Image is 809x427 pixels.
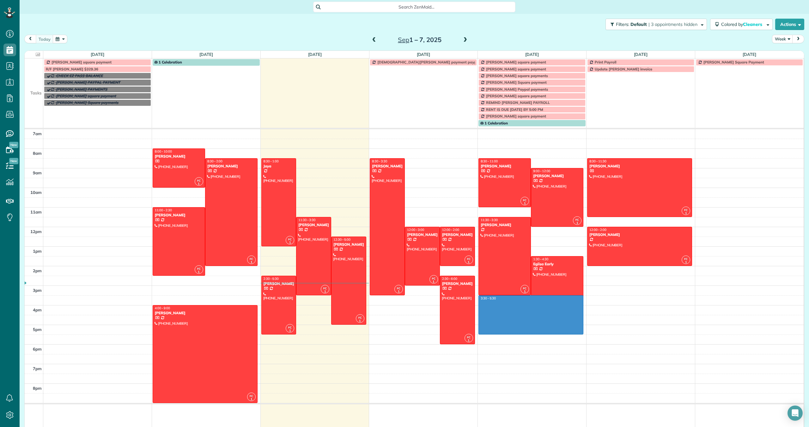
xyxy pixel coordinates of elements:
span: | 3 appointments hidden [648,21,697,27]
span: [PERSON_NAME] PAYMENTS [56,87,107,92]
div: [PERSON_NAME] [589,164,690,168]
span: Update [PERSON_NAME] invoice [595,67,652,71]
span: 11:30 - 3:30 [481,218,498,222]
span: 8:30 - 3:30 [372,159,387,163]
span: FC [467,335,471,339]
span: 7pm [33,366,42,371]
span: Default [630,21,647,27]
span: FC [432,277,435,280]
div: [PERSON_NAME] [480,164,529,168]
div: [PERSON_NAME] [442,232,473,237]
div: [PERSON_NAME] [155,311,256,315]
span: 12:00 - 2:00 [442,228,459,232]
small: 1 [465,259,473,265]
span: REMIND [PERSON_NAME] PAYROLL [486,100,550,105]
span: FC [523,286,526,290]
div: [PERSON_NAME] [155,154,203,159]
div: [PERSON_NAME] [207,164,256,168]
span: 8am [33,151,42,156]
span: [PERSON_NAME] Square payment [486,80,547,85]
span: [PERSON_NAME] Square Payment [703,60,764,64]
span: 9am [33,170,42,175]
small: 1 [573,220,581,226]
span: [PERSON_NAME] Square payments [56,100,119,105]
span: [PERSON_NAME] square payments [486,73,548,78]
span: 1:30 - 4:30 [533,257,548,261]
span: 8pm [33,386,42,391]
div: [PERSON_NAME] [155,213,203,217]
small: 1 [521,201,529,207]
div: [PERSON_NAME] [442,281,473,286]
div: [PERSON_NAME] [372,164,403,168]
button: Colored byCleaners [710,19,773,30]
span: Cleaners [743,21,763,27]
span: [PERSON_NAME] square payment [52,60,112,64]
span: FC [250,394,253,398]
a: [DATE] [199,52,213,57]
span: 2pm [33,268,42,273]
span: New [9,158,18,164]
span: FC [197,267,201,270]
span: [PERSON_NAME] square payment [486,60,546,64]
span: FC [197,179,201,182]
span: [PERSON_NAME] square payment [486,93,546,98]
small: 1 [395,289,403,295]
span: 12:00 - 3:00 [407,228,424,232]
small: 1 [247,259,255,265]
span: 1pm [33,249,42,254]
span: 12pm [30,229,42,234]
span: FC [467,257,471,261]
span: RENT IS DUE [DATE] BY 5:00 PM [486,107,543,112]
span: 8:30 - 1:00 [264,159,279,163]
span: 1 Celebration [155,60,182,64]
span: FC [323,286,327,290]
span: 1 Celebration [480,121,508,125]
span: 8:30 - 11:00 [481,159,498,163]
span: [DEMOGRAPHIC_DATA][PERSON_NAME] payment paypal [377,60,480,64]
div: [PERSON_NAME] [298,223,329,227]
span: FC [358,316,362,319]
span: [PERSON_NAME] square payment [486,114,546,118]
span: 8:30 - 2:00 [207,159,222,163]
small: 1 [195,269,203,275]
span: FC [288,238,292,241]
span: 8:00 - 10:00 [155,149,172,153]
span: 6pm [33,346,42,352]
div: [PERSON_NAME] [263,281,295,286]
span: Colored by [721,21,764,27]
span: 4pm [33,307,42,312]
span: FC [250,257,253,261]
div: [PERSON_NAME] [333,242,364,247]
small: 1 [286,328,294,334]
span: New [9,142,18,148]
span: Filters: [616,21,629,27]
span: 7am [33,131,42,136]
small: 1 [465,338,473,344]
span: 2:30 - 5:30 [264,277,279,281]
span: 5pm [33,327,42,332]
span: 8:30 - 11:30 [589,159,606,163]
div: [PERSON_NAME] [589,232,690,237]
span: FC [288,326,292,329]
span: 9:00 - 12:00 [533,169,550,173]
span: 12:30 - 5:00 [333,238,350,242]
small: 1 [247,396,255,402]
a: [DATE] [417,52,430,57]
span: 3pm [33,288,42,293]
span: 12:00 - 2:00 [589,228,606,232]
span: FC [684,257,688,261]
span: 11:30 - 3:30 [298,218,315,222]
div: [PERSON_NAME] [407,232,438,237]
small: 1 [682,210,690,216]
button: next [792,35,804,43]
a: [DATE] [525,52,539,57]
a: [DATE] [91,52,104,57]
a: [DATE] [308,52,322,57]
div: Open Intercom Messenger [788,406,803,421]
span: 2:30 - 6:00 [442,277,457,281]
div: [PERSON_NAME] [533,174,581,178]
span: 4:00 - 9:00 [155,306,170,310]
span: [PERSON_NAME] Paypal payments [486,87,548,92]
button: Filters: Default | 3 appointments hidden [605,19,707,30]
h2: 1 – 7, 2025 [380,36,459,43]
